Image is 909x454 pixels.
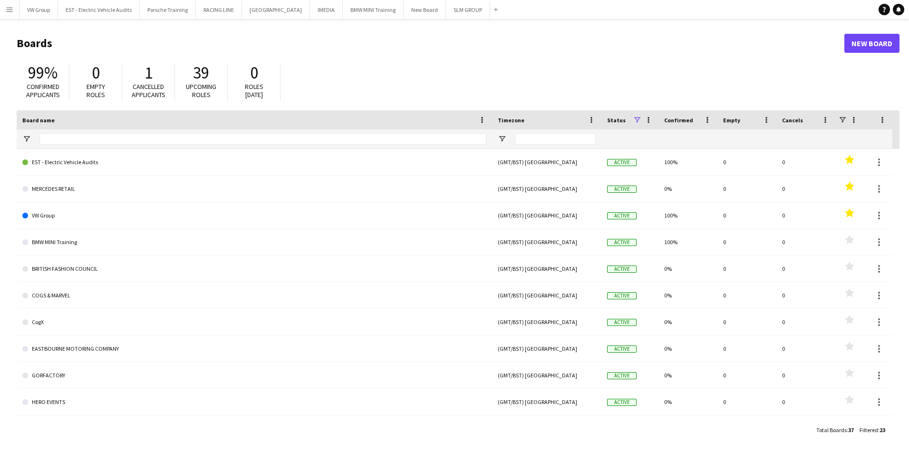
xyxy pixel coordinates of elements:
[776,176,835,202] div: 0
[492,336,601,362] div: (GMT/BST) [GEOGRAPHIC_DATA]
[92,62,100,83] span: 0
[492,282,601,308] div: (GMT/BST) [GEOGRAPHIC_DATA]
[776,149,835,175] div: 0
[607,372,637,379] span: Active
[515,133,596,145] input: Timezone Filter Input
[498,117,524,124] span: Timezone
[492,362,601,388] div: (GMT/BST) [GEOGRAPHIC_DATA]
[723,117,740,124] span: Empty
[245,82,263,99] span: Roles [DATE]
[658,229,717,255] div: 100%
[22,135,31,143] button: Open Filter Menu
[816,421,854,439] div: :
[492,229,601,255] div: (GMT/BST) [GEOGRAPHIC_DATA]
[140,0,196,19] button: Porsche Training
[17,36,844,50] h1: Boards
[19,0,58,19] button: VW Group
[22,117,55,124] span: Board name
[658,362,717,388] div: 0%
[717,389,776,415] div: 0
[658,202,717,228] div: 100%
[717,336,776,362] div: 0
[717,282,776,308] div: 0
[607,266,637,273] span: Active
[492,176,601,202] div: (GMT/BST) [GEOGRAPHIC_DATA]
[22,309,486,336] a: CogX
[844,34,899,53] a: New Board
[776,282,835,308] div: 0
[492,415,601,442] div: (GMT/BST) [GEOGRAPHIC_DATA]
[492,309,601,335] div: (GMT/BST) [GEOGRAPHIC_DATA]
[22,389,486,415] a: HERO EVENTS
[186,82,216,99] span: Upcoming roles
[776,415,835,442] div: 0
[717,149,776,175] div: 0
[58,0,140,19] button: EST - Electric Vehicle Audits
[717,256,776,282] div: 0
[87,82,105,99] span: Empty roles
[492,202,601,228] div: (GMT/BST) [GEOGRAPHIC_DATA]
[132,82,165,99] span: Cancelled applicants
[28,62,58,83] span: 99%
[343,0,404,19] button: BMW MINI Training
[607,399,637,406] span: Active
[658,389,717,415] div: 0%
[658,415,717,442] div: 0%
[717,176,776,202] div: 0
[607,159,637,166] span: Active
[717,202,776,228] div: 0
[776,309,835,335] div: 0
[22,202,486,229] a: VW Group
[607,319,637,326] span: Active
[776,229,835,255] div: 0
[22,229,486,256] a: BMW MINI Training
[193,62,209,83] span: 39
[860,426,878,434] span: Filtered
[717,362,776,388] div: 0
[717,415,776,442] div: 0
[22,282,486,309] a: COGS & MARVEL
[498,135,506,143] button: Open Filter Menu
[492,256,601,282] div: (GMT/BST) [GEOGRAPHIC_DATA]
[404,0,446,19] button: New Board
[607,117,626,124] span: Status
[658,309,717,335] div: 0%
[658,336,717,362] div: 0%
[607,212,637,219] span: Active
[242,0,310,19] button: [GEOGRAPHIC_DATA]
[22,176,486,202] a: MERCEDES RETAIL
[816,426,847,434] span: Total Boards
[658,149,717,175] div: 100%
[310,0,343,19] button: IMEDIA
[658,282,717,308] div: 0%
[22,256,486,282] a: BRITISH FASHION COUNCIL
[607,239,637,246] span: Active
[658,176,717,202] div: 0%
[664,117,693,124] span: Confirmed
[22,149,486,176] a: EST - Electric Vehicle Audits
[26,82,60,99] span: Confirmed applicants
[22,336,486,362] a: EASTBOURNE MOTORING COMPANY
[776,256,835,282] div: 0
[22,362,486,389] a: GORFACTORY
[446,0,490,19] button: SLM GROUP
[196,0,242,19] button: RACING LINE
[860,421,885,439] div: :
[145,62,153,83] span: 1
[880,426,885,434] span: 23
[717,229,776,255] div: 0
[717,309,776,335] div: 0
[607,345,637,353] span: Active
[658,256,717,282] div: 0%
[776,202,835,228] div: 0
[22,415,486,442] a: IMEDIA
[250,62,258,83] span: 0
[492,389,601,415] div: (GMT/BST) [GEOGRAPHIC_DATA]
[848,426,854,434] span: 37
[607,292,637,299] span: Active
[492,149,601,175] div: (GMT/BST) [GEOGRAPHIC_DATA]
[776,389,835,415] div: 0
[607,186,637,193] span: Active
[782,117,803,124] span: Cancels
[776,336,835,362] div: 0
